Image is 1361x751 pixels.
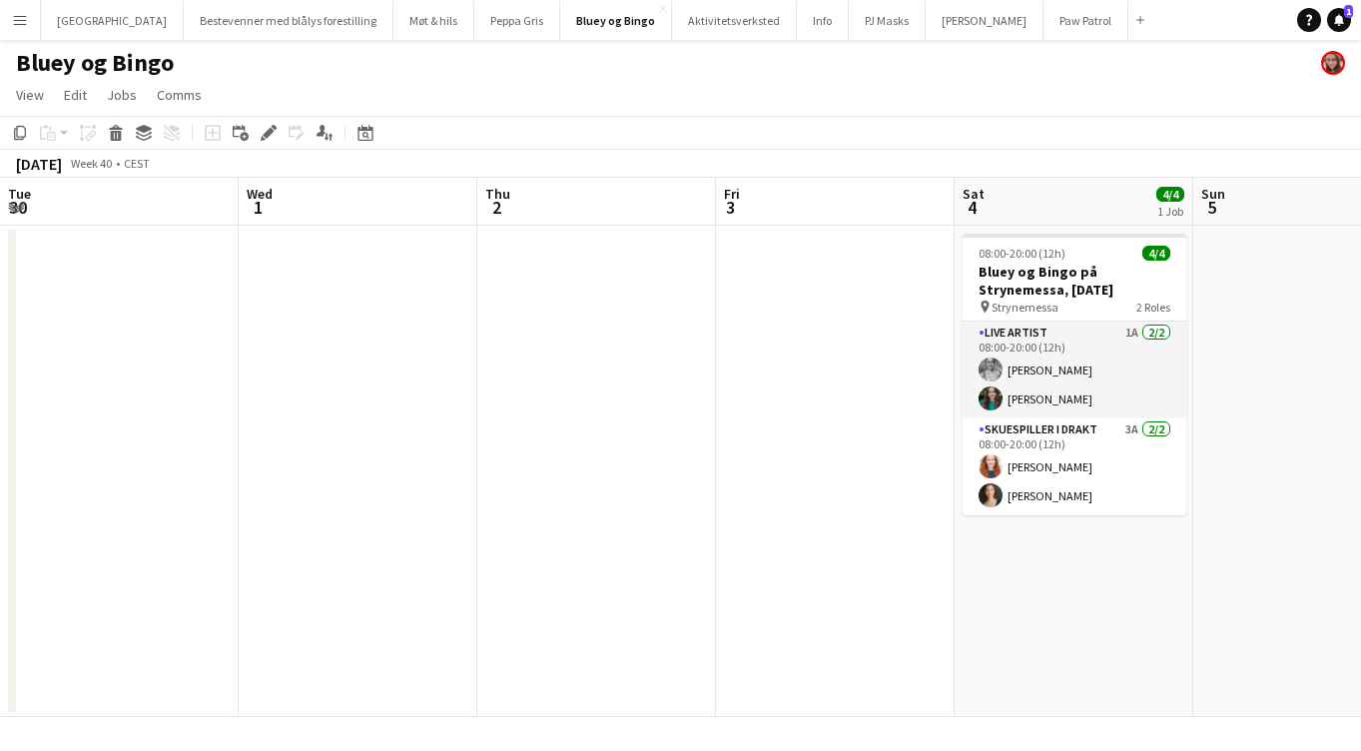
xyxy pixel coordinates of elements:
[963,322,1186,418] app-card-role: Live artist1A2/208:00-20:00 (12h)[PERSON_NAME][PERSON_NAME]
[963,234,1186,515] app-job-card: 08:00-20:00 (12h)4/4Bluey og Bingo på Strynemessa, [DATE] Strynemessa2 RolesLive artist1A2/208:00...
[721,196,740,219] span: 3
[66,156,116,171] span: Week 40
[16,48,174,78] h1: Bluey og Bingo
[849,1,926,40] button: PJ Masks
[963,418,1186,515] app-card-role: Skuespiller i drakt3A2/208:00-20:00 (12h)[PERSON_NAME][PERSON_NAME]
[244,196,273,219] span: 1
[247,185,273,203] span: Wed
[41,1,184,40] button: [GEOGRAPHIC_DATA]
[560,1,672,40] button: Bluey og Bingo
[992,300,1058,315] span: Strynemessa
[963,185,985,203] span: Sat
[8,82,52,108] a: View
[724,185,740,203] span: Fri
[1142,246,1170,261] span: 4/4
[797,1,849,40] button: Info
[1043,1,1128,40] button: Paw Patrol
[485,185,510,203] span: Thu
[64,86,87,104] span: Edit
[56,82,95,108] a: Edit
[1136,300,1170,315] span: 2 Roles
[16,86,44,104] span: View
[124,156,150,171] div: CEST
[8,185,31,203] span: Tue
[1327,8,1351,32] a: 1
[672,1,797,40] button: Aktivitetsverksted
[482,196,510,219] span: 2
[1156,187,1184,202] span: 4/4
[979,246,1065,261] span: 08:00-20:00 (12h)
[1157,204,1183,219] div: 1 Job
[1344,5,1353,18] span: 1
[474,1,560,40] button: Peppa Gris
[1198,196,1225,219] span: 5
[1321,51,1345,75] app-user-avatar: Kamilla Skallerud
[963,263,1186,299] h3: Bluey og Bingo på Strynemessa, [DATE]
[16,154,62,174] div: [DATE]
[960,196,985,219] span: 4
[107,86,137,104] span: Jobs
[5,196,31,219] span: 30
[926,1,1043,40] button: [PERSON_NAME]
[99,82,145,108] a: Jobs
[149,82,210,108] a: Comms
[157,86,202,104] span: Comms
[393,1,474,40] button: Møt & hils
[1201,185,1225,203] span: Sun
[184,1,393,40] button: Bestevenner med blålys forestilling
